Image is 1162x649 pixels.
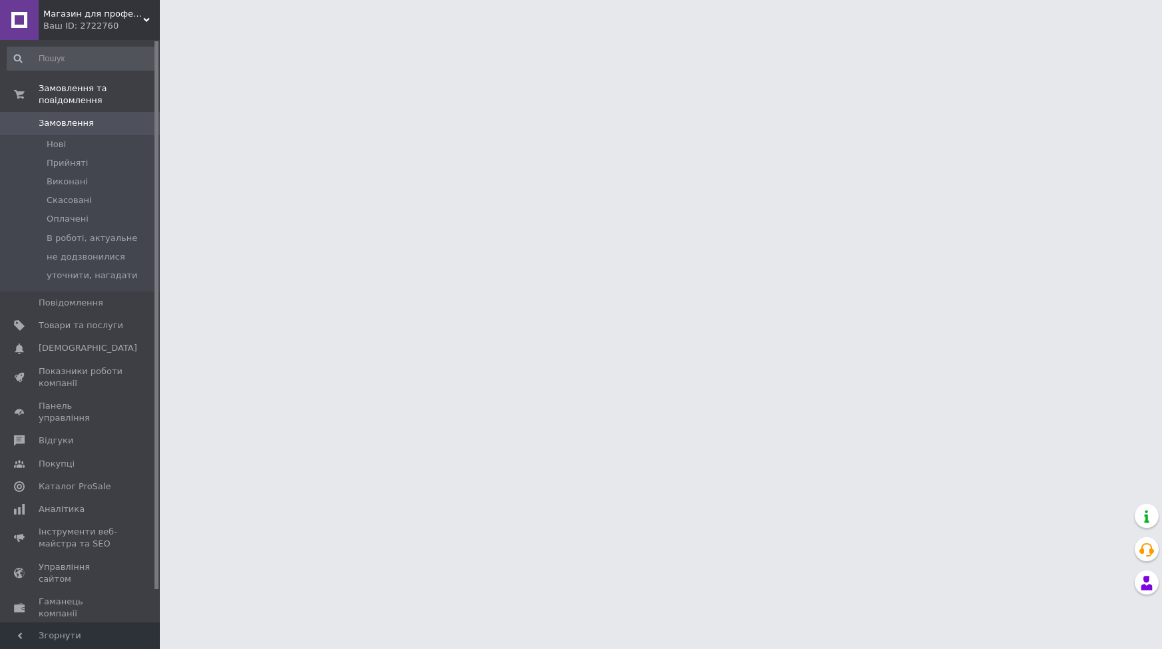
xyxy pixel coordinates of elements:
[39,503,85,515] span: Аналітика
[39,320,123,331] span: Товари та послуги
[39,481,111,493] span: Каталог ProSale
[39,297,103,309] span: Повідомлення
[39,400,123,424] span: Панель управління
[39,561,123,585] span: Управління сайтом
[43,20,160,32] div: Ваш ID: 2722760
[39,435,73,447] span: Відгуки
[7,47,156,71] input: Пошук
[43,8,143,20] span: Магазин для професіоналів
[47,176,88,188] span: Виконані
[47,157,88,169] span: Прийняті
[47,213,89,225] span: Оплачені
[39,596,123,620] span: Гаманець компанії
[47,194,92,206] span: Скасовані
[47,138,66,150] span: Нові
[39,117,94,129] span: Замовлення
[39,342,137,354] span: [DEMOGRAPHIC_DATA]
[39,526,123,550] span: Інструменти веб-майстра та SEO
[47,270,137,282] span: уточнити, нагадати
[39,365,123,389] span: Показники роботи компанії
[47,232,137,244] span: В роботі, актуальне
[39,83,160,107] span: Замовлення та повідомлення
[39,458,75,470] span: Покупці
[47,251,125,263] span: не додзвонилися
